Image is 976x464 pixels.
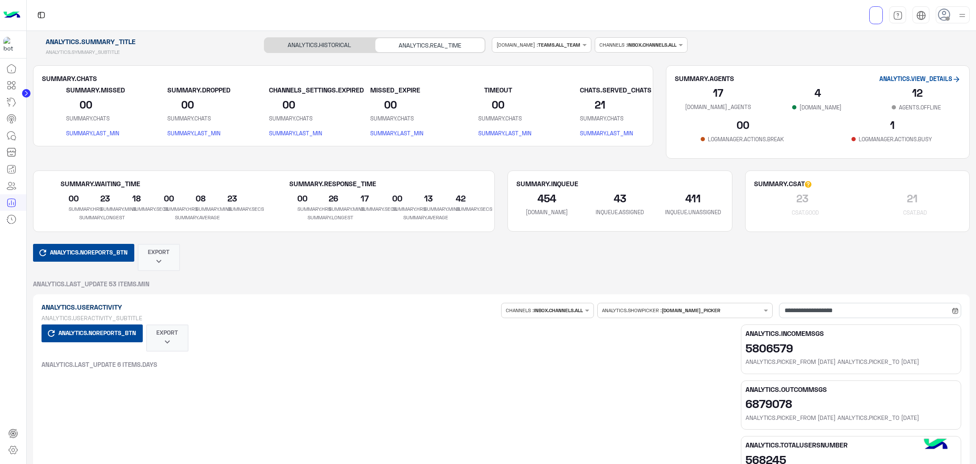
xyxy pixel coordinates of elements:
[360,205,363,213] p: SUMMARY.SECS
[754,191,851,205] h2: 23
[675,86,762,99] h2: 17
[100,205,103,213] p: SUMMARY.MINS
[138,244,180,271] button: EXPORTkeyboard_arrow_down
[663,191,724,205] h2: 411
[916,11,926,20] img: tab
[580,129,620,137] p: SUMMARY.LAST_MIN
[580,86,620,94] h5: CHATS.SERVED_CHATS
[164,191,167,205] h2: 00
[329,191,332,205] h2: 26
[580,98,620,111] h2: 21
[798,103,843,112] p: [DOMAIN_NAME]
[874,86,961,99] h2: 12
[921,430,951,460] img: hulul-logo.png
[33,49,255,56] h5: ANALYTICS.SYMMARY_SUBTITLE
[957,10,968,21] img: profile
[33,37,255,46] h1: ANALYTICS.SUMMARY_TITLE
[61,179,238,188] h5: SUMMARY.WAITING_TIME
[48,246,130,258] span: ANALYTICS.NOREPORTS_BTN
[167,114,208,123] p: SUMMARY.CHATS
[227,191,230,205] h2: 23
[36,10,47,20] img: tab
[42,324,143,342] button: ANALYTICS.NOREPORTS_BTN
[269,114,309,123] p: SUMMARY.CHATS
[889,6,906,24] a: tab
[754,179,812,188] h5: SUMMARY.CSAT
[478,129,518,137] p: SUMMARY.LAST_MIN
[857,135,934,143] p: LOGMANAGER.ACTIONS.BUSY
[66,86,106,94] h5: SUMMARY.MISSED
[478,98,518,111] h2: 00
[66,129,106,137] p: SUMMARY.LAST_MIN
[69,191,72,205] h2: 00
[538,42,580,48] b: TEAMS.ALL_TEAM
[370,114,410,123] p: SUMMARY.CHATS
[746,385,957,394] h5: ANALYTICS.OUTCOMMSGS
[196,205,199,213] p: SUMMARY.MINS
[269,86,309,94] h5: CHANNELS_SETTINGS.EXPIRED
[196,191,199,205] h2: 08
[33,244,134,262] button: ANALYTICS.NOREPORTS_BTN
[385,213,467,222] p: SUMMARY.AVERAGE
[162,337,172,347] i: keyboard_arrow_down
[746,358,957,366] h6: ANALYTICS.PICKER_FROM [DATE] ANALYTICS.PICKER_TO [DATE]
[264,38,374,53] div: ANALYTICS.HISTORICAL
[456,191,459,205] h2: 42
[675,118,812,131] h2: 00
[706,135,785,143] p: LOGMANAGER.ACTIONS.BREAK
[297,205,300,213] p: SUMMARY.HRS
[370,129,410,137] p: SUMMARY.LAST_MIN
[893,11,903,20] img: tab
[167,86,208,94] h5: SUMMARY.DROPPED
[392,191,395,205] h2: 00
[66,98,106,111] h2: 00
[289,179,376,188] h5: SUMMARY.RESPONSE_TIME
[675,103,762,111] p: [DOMAIN_NAME]_AGENTS
[56,327,138,338] span: ANALYTICS.NOREPORTS_BTN
[897,103,943,112] p: AGENTS.OFFLINE
[167,129,208,137] p: SUMMARY.LAST_MIN
[360,191,363,205] h2: 17
[69,205,72,213] p: SUMMARY.HRS
[901,208,929,217] p: CSAT.BAD
[167,98,208,111] h2: 00
[132,205,135,213] p: SUMMARY.SECS
[3,6,20,24] img: Logo
[478,114,518,123] p: SUMMARY.CHATS
[164,205,167,213] p: SUMMARY.HRS
[590,208,650,216] p: INQUEUE.ASSIGNED
[516,179,578,188] h5: SUMMARY.INQUEUE
[478,86,518,94] h5: TIMEOUT
[269,129,309,137] p: SUMMARY.LAST_MIN
[329,205,332,213] p: SUMMARY.MINS
[269,98,309,111] h2: 00
[392,205,395,213] p: SUMMARY.HRS
[456,205,459,213] p: SUMMARY.SECS
[370,98,410,111] h2: 00
[824,118,961,131] h2: 1
[746,414,957,422] h6: ANALYTICS.PICKER_FROM [DATE] ANALYTICS.PICKER_TO [DATE]
[746,441,957,449] h5: ANALYTICS.TOTALUSERSNUMBER
[746,341,957,355] h2: 5806579
[516,208,577,216] p: [DOMAIN_NAME]
[156,213,238,222] p: SUMMARY.AVERAGE
[375,38,485,53] div: ANALYTICS.REAL_TIME
[746,397,957,410] h2: 6879078
[100,191,103,205] h2: 23
[370,86,410,94] h5: MISSED_EXPIRE
[516,191,577,205] h2: 454
[66,114,106,123] p: SUMMARY.CHATS
[297,191,300,205] h2: 00
[61,213,143,222] p: SUMMARY.LONGEST
[864,191,961,205] h2: 21
[154,256,164,266] i: keyboard_arrow_down
[424,191,427,205] h2: 13
[675,74,734,83] h5: SUMMARY.AGENTS
[42,303,498,311] h1: ANALYTICS.USERACTIVITY
[227,205,230,213] p: SUMMARY.SECS
[580,114,620,123] p: SUMMARY.CHATS
[289,213,372,222] p: SUMMARY.LONGEST
[590,191,650,205] h2: 43
[42,360,157,369] span: ANALYTICS.LAST_UPDATE 6 ITEMS.DAYS
[146,324,189,352] button: EXPORTkeyboard_arrow_down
